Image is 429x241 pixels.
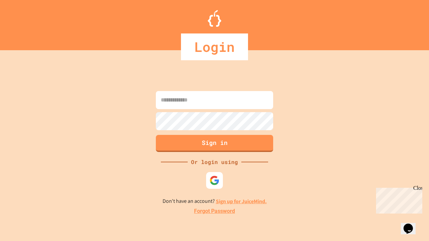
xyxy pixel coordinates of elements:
img: google-icon.svg [209,175,220,185]
div: Login [181,33,248,60]
a: Forgot Password [194,207,235,215]
a: Sign up for JuiceMind. [216,198,267,205]
iframe: chat widget [373,185,422,214]
div: Or login using [188,158,241,166]
div: Chat with us now!Close [3,3,46,43]
img: Logo.svg [208,10,221,27]
p: Don't have an account? [163,197,267,206]
button: Sign in [156,135,273,152]
iframe: chat widget [401,214,422,234]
